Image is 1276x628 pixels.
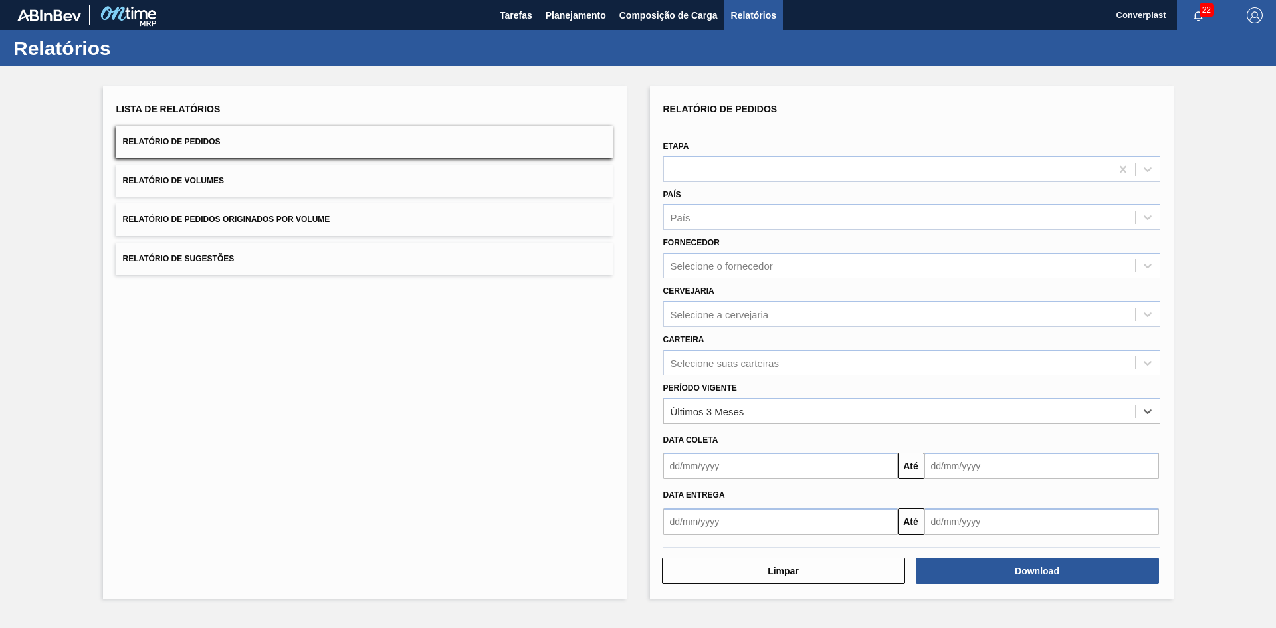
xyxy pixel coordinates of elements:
span: Planejamento [546,7,606,23]
img: Logout [1247,7,1263,23]
button: Relatório de Pedidos Originados por Volume [116,203,613,236]
span: Data entrega [663,490,725,500]
span: Relatórios [731,7,776,23]
input: dd/mm/yyyy [924,508,1159,535]
input: dd/mm/yyyy [663,453,898,479]
span: Tarefas [500,7,532,23]
span: Relatório de Pedidos Originados por Volume [123,215,330,224]
img: TNhmsLtSVTkK8tSr43FrP2fwEKptu5GPRR3wAAAABJRU5ErkJggg== [17,9,81,21]
button: Relatório de Volumes [116,165,613,197]
span: Relatório de Pedidos [663,104,778,114]
label: Fornecedor [663,238,720,247]
span: Relatório de Sugestões [123,254,235,263]
div: Selecione a cervejaria [671,308,769,320]
button: Até [898,453,924,479]
div: Últimos 3 Meses [671,405,744,417]
label: Período Vigente [663,383,737,393]
button: Notificações [1177,6,1220,25]
input: dd/mm/yyyy [663,508,898,535]
input: dd/mm/yyyy [924,453,1159,479]
button: Limpar [662,558,905,584]
div: Selecione o fornecedor [671,261,773,272]
label: Carteira [663,335,704,344]
span: Lista de Relatórios [116,104,221,114]
button: Relatório de Pedidos [116,126,613,158]
span: Relatório de Volumes [123,176,224,185]
label: Etapa [663,142,689,151]
h1: Relatórios [13,41,249,56]
div: País [671,212,691,223]
label: País [663,190,681,199]
label: Cervejaria [663,286,714,296]
span: Relatório de Pedidos [123,137,221,146]
button: Download [916,558,1159,584]
span: Composição de Carga [619,7,718,23]
span: 22 [1200,3,1214,17]
button: Relatório de Sugestões [116,243,613,275]
div: Selecione suas carteiras [671,357,779,368]
span: Data coleta [663,435,718,445]
button: Até [898,508,924,535]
